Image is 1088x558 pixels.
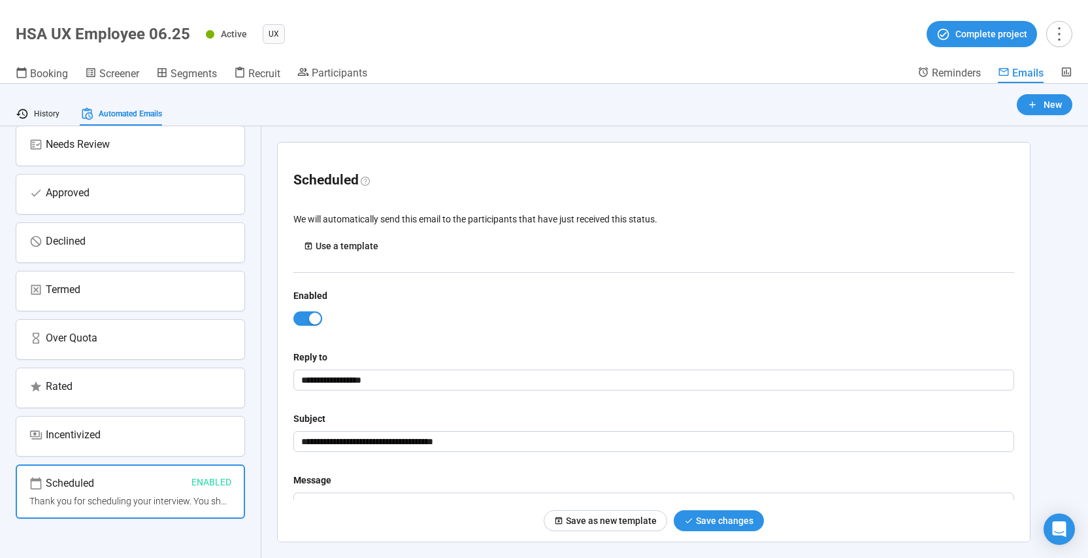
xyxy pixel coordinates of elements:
span: New [1044,97,1062,112]
a: Participants [297,66,367,82]
span: Complete project [955,27,1027,41]
div: Open Intercom Messenger [1044,514,1075,545]
h1: HSA UX Employee 06.25 [16,25,190,43]
span: Recruit [248,67,280,80]
span: question-circle [361,177,370,186]
div: Reply to [293,350,327,364]
p: We will automatically send this email to the participants that have just received this status. [293,212,1014,226]
button: more [1046,21,1072,47]
div: Thank you for scheduling your interview. You should receive a confirmation with your session link... [29,494,231,508]
span: UX [269,27,279,41]
span: Booking [30,67,68,80]
span: Emails [1012,67,1044,79]
div: Save as new template [566,514,657,528]
div: Enabled [191,475,231,494]
div: Rated [46,378,73,397]
span: Active [221,29,247,39]
div: Approved [46,184,90,203]
span: History [34,108,59,120]
h1: Scheduled [293,169,359,191]
a: Recruit [234,66,280,83]
button: Use a template [293,235,389,256]
button: New [1017,94,1072,115]
a: Booking [16,66,68,83]
a: Reminders [917,66,981,82]
div: Scheduled [46,475,94,494]
a: Segments [156,66,217,83]
span: Automated Emails [99,108,162,120]
div: Subject [293,411,325,426]
div: Declined [46,233,86,252]
span: Segments [171,67,217,80]
div: Termed [46,281,80,300]
a: Screener [85,66,139,83]
div: Save changes [696,514,753,528]
button: Complete project [927,21,1037,47]
span: Screener [99,67,139,80]
div: Enabled [293,288,327,303]
a: Emails [998,66,1044,83]
div: Incentivized [46,427,101,445]
button: Save as new template [544,510,667,531]
span: Participants [312,67,367,79]
span: more [1050,25,1068,43]
div: Use a template [316,239,378,253]
div: Needs Review [46,136,110,155]
span: Reminders [932,67,981,79]
div: Message [293,473,331,487]
div: Over Quota [46,330,97,349]
button: Save changes [674,510,764,531]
